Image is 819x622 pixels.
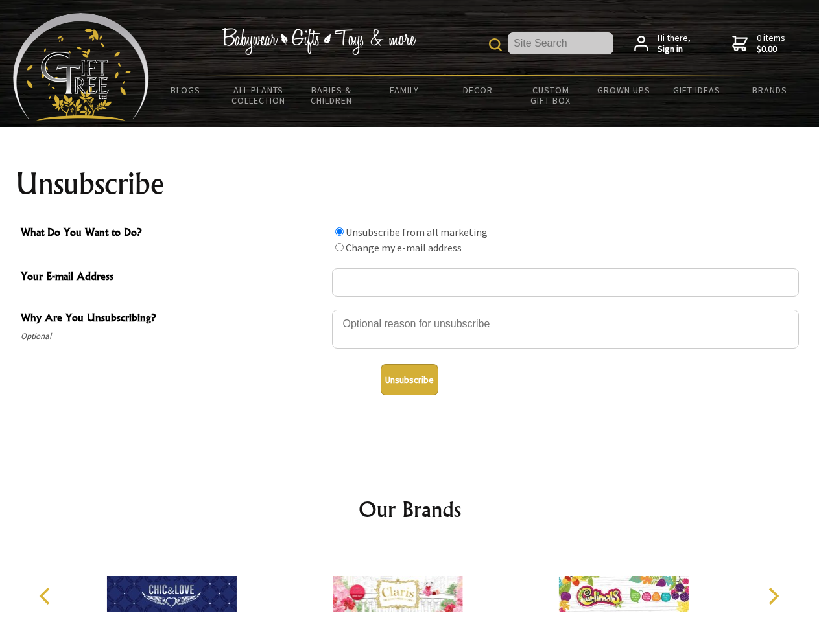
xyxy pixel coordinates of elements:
button: Unsubscribe [381,364,438,395]
h2: Our Brands [26,494,794,525]
label: Unsubscribe from all marketing [346,225,488,238]
span: Why Are You Unsubscribing? [21,310,326,328]
input: Your E-mail Address [332,268,799,297]
label: Change my e-mail address [346,241,462,254]
a: Gift Ideas [660,76,733,104]
a: 0 items$0.00 [732,32,785,55]
img: Babyware - Gifts - Toys and more... [13,13,149,121]
a: Hi there,Sign in [634,32,691,55]
span: Optional [21,328,326,344]
a: BLOGS [149,76,222,104]
a: Custom Gift Box [514,76,588,114]
a: Babies & Children [295,76,368,114]
button: Previous [32,582,61,610]
span: What Do You Want to Do? [21,224,326,243]
a: Brands [733,76,807,104]
strong: Sign in [658,43,691,55]
h1: Unsubscribe [16,168,804,200]
span: Your E-mail Address [21,268,326,287]
strong: $0.00 [757,43,785,55]
a: Grown Ups [587,76,660,104]
button: Next [759,582,787,610]
input: What Do You Want to Do? [335,227,344,236]
span: Hi there, [658,32,691,55]
span: 0 items [757,32,785,55]
a: Decor [441,76,514,104]
img: Babywear - Gifts - Toys & more [222,28,416,55]
img: product search [489,38,502,51]
input: What Do You Want to Do? [335,243,344,251]
textarea: Why Are You Unsubscribing? [332,310,799,349]
input: Site Search [508,32,613,54]
a: All Plants Collection [222,76,296,114]
a: Family [368,76,442,104]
